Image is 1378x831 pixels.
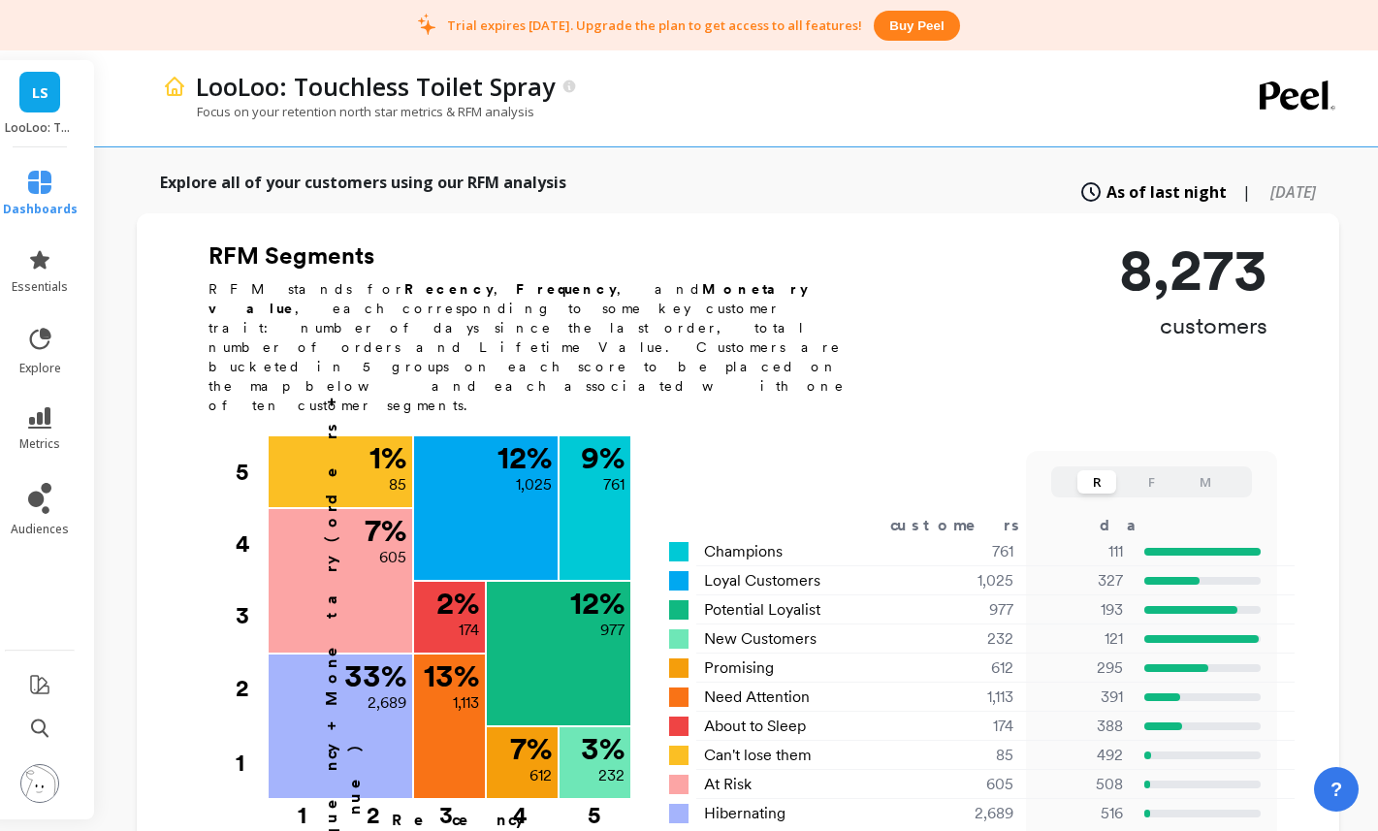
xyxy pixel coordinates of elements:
[365,515,406,546] p: 7 %
[12,279,68,295] span: essentials
[1186,470,1225,494] button: M
[379,546,406,569] p: 605
[1119,240,1267,299] p: 8,273
[1106,180,1227,204] span: As of last night
[704,802,785,825] span: Hibernating
[344,660,406,691] p: 33 %
[598,764,625,787] p: 232
[19,361,61,376] span: explore
[1038,715,1123,738] p: 388
[436,588,479,619] p: 2 %
[581,442,625,473] p: 9 %
[1038,627,1123,651] p: 121
[1100,514,1179,537] div: days
[497,442,552,473] p: 12 %
[163,103,534,120] p: Focus on your retention north star metrics & RFM analysis
[704,744,812,767] span: Can't lose them
[1038,569,1123,592] p: 327
[558,800,630,819] div: 5
[899,802,1038,825] div: 2,689
[262,800,342,819] div: 1
[1330,776,1342,803] span: ?
[32,81,48,104] span: LS
[1038,773,1123,796] p: 508
[1119,310,1267,341] p: customers
[581,733,625,764] p: 3 %
[899,540,1038,563] div: 761
[19,436,60,452] span: metrics
[704,627,817,651] span: New Customers
[899,598,1038,622] div: 977
[236,436,267,508] div: 5
[409,800,483,819] div: 3
[389,473,406,496] p: 85
[236,726,267,800] div: 1
[516,473,552,496] p: 1,025
[899,744,1038,767] div: 85
[1038,598,1123,622] p: 193
[453,691,479,715] p: 1,113
[236,580,267,652] div: 3
[459,619,479,642] p: 174
[600,619,625,642] p: 977
[1038,802,1123,825] p: 516
[369,442,406,473] p: 1 %
[163,75,186,98] img: header icon
[704,598,820,622] span: Potential Loyalist
[1314,767,1359,812] button: ?
[704,715,806,738] span: About to Sleep
[1270,181,1316,203] span: [DATE]
[404,281,494,297] b: Recency
[1132,470,1170,494] button: F
[899,656,1038,680] div: 612
[1038,744,1123,767] p: 492
[1038,540,1123,563] p: 111
[1038,686,1123,709] p: 391
[20,764,59,803] img: profile picture
[1242,180,1251,204] span: |
[208,279,868,415] p: RFM stands for , , and , each corresponding to some key customer trait: number of days since the ...
[704,773,752,796] span: At Risk
[899,715,1038,738] div: 174
[236,508,267,580] div: 4
[3,202,78,217] span: dashboards
[899,773,1038,796] div: 605
[236,653,267,724] div: 2
[899,627,1038,651] div: 232
[704,656,774,680] span: Promising
[890,514,1047,537] div: customers
[899,569,1038,592] div: 1,025
[368,691,406,715] p: 2,689
[5,120,76,136] p: LooLoo: Touchless Toilet Spray
[208,240,868,272] h2: RFM Segments
[899,686,1038,709] div: 1,113
[510,733,552,764] p: 7 %
[336,800,410,819] div: 2
[603,473,625,496] p: 761
[704,569,820,592] span: Loyal Customers
[874,11,959,41] button: Buy peel
[160,171,566,194] p: Explore all of your customers using our RFM analysis
[11,522,69,537] span: audiences
[483,800,558,819] div: 4
[1038,656,1123,680] p: 295
[196,70,555,103] p: LooLoo: Touchless Toilet Spray
[516,281,617,297] b: Frequency
[570,588,625,619] p: 12 %
[424,660,479,691] p: 13 %
[447,16,862,34] p: Trial expires [DATE]. Upgrade the plan to get access to all features!
[704,540,783,563] span: Champions
[1077,470,1116,494] button: R
[529,764,552,787] p: 612
[704,686,810,709] span: Need Attention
